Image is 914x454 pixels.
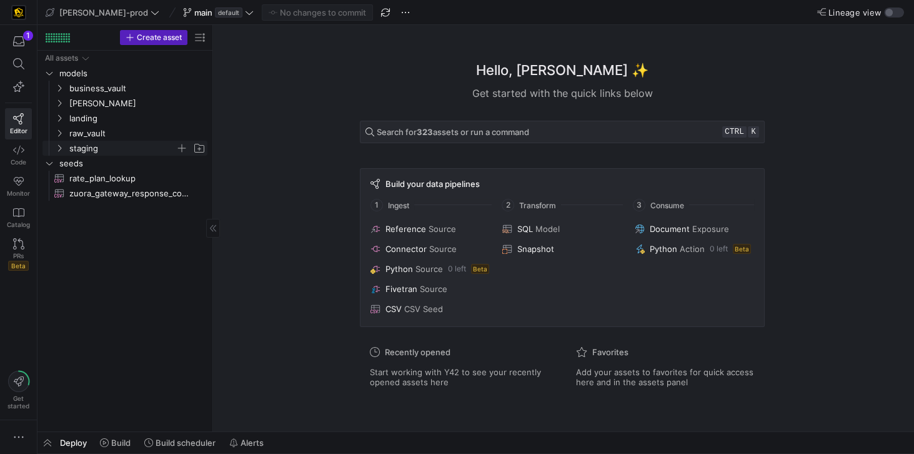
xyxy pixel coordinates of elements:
[42,171,207,186] div: Press SPACE to select this row.
[733,244,751,254] span: Beta
[404,304,443,314] span: CSV Seed
[42,141,207,156] div: Press SPACE to select this row.
[5,171,32,202] a: Monitor
[448,265,466,273] span: 0 left
[7,189,30,197] span: Monitor
[180,4,257,21] button: maindefault
[12,6,25,19] img: https://storage.googleapis.com/y42-prod-data-exchange/images/uAsz27BndGEK0hZWDFeOjoxA7jCwgK9jE472...
[385,264,413,274] span: Python
[69,81,206,96] span: business_vault
[7,221,30,228] span: Catalog
[368,261,492,276] button: PythonSource0 leftBeta
[5,202,32,233] a: Catalog
[59,156,206,171] span: seeds
[215,8,242,18] span: default
[5,108,32,139] a: Editor
[60,438,87,448] span: Deploy
[748,126,759,138] kbd: k
[69,186,193,201] span: zuora_gateway_response_codes​​​​​​
[69,111,206,126] span: landing
[650,244,677,254] span: Python
[42,81,207,96] div: Press SPACE to select this row.
[8,261,29,271] span: Beta
[360,121,765,143] button: Search for323assets or run a commandctrlk
[385,347,450,357] span: Recently opened
[156,438,216,448] span: Build scheduler
[42,186,207,201] a: zuora_gateway_response_codes​​​​​​
[415,264,443,274] span: Source
[420,284,447,294] span: Source
[385,304,402,314] span: CSV
[120,30,187,45] button: Create asset
[69,141,176,156] span: staging
[710,245,728,253] span: 0 left
[139,432,221,453] button: Build scheduler
[360,86,765,101] div: Get started with the quick links below
[42,111,207,126] div: Press SPACE to select this row.
[385,179,480,189] span: Build your data pipelines
[59,66,206,81] span: models
[417,127,433,137] strong: 323
[632,221,757,236] button: DocumentExposure
[5,2,32,23] a: https://storage.googleapis.com/y42-prod-data-exchange/images/uAsz27BndGEK0hZWDFeOjoxA7jCwgK9jE472...
[69,96,206,111] span: [PERSON_NAME]
[94,432,136,453] button: Build
[377,127,529,137] span: Search for assets or run a command
[385,284,417,294] span: Fivetran
[368,281,492,296] button: FivetranSource
[42,171,207,186] a: rate_plan_lookup​​​​​​
[500,221,624,236] button: SQLModel
[111,438,131,448] span: Build
[69,126,206,141] span: raw_vault
[5,233,32,276] a: PRsBeta
[45,54,78,63] div: All assets
[13,252,24,260] span: PRs
[576,367,755,387] span: Add your assets to favorites for quick access here and in the assets panel
[471,264,489,274] span: Beta
[42,186,207,201] div: Press SPACE to select this row.
[429,224,456,234] span: Source
[680,244,705,254] span: Action
[241,438,264,448] span: Alerts
[11,158,26,166] span: Code
[42,156,207,171] div: Press SPACE to select this row.
[500,241,624,256] button: Snapshot
[69,171,193,186] span: rate_plan_lookup​​​​​​
[692,224,729,234] span: Exposure
[517,244,554,254] span: Snapshot
[42,96,207,111] div: Press SPACE to select this row.
[59,8,148,18] span: [PERSON_NAME]-prod
[368,221,492,236] button: ReferenceSource
[42,4,162,21] button: [PERSON_NAME]-prod
[476,60,648,81] h1: Hello, [PERSON_NAME] ✨
[5,366,32,415] button: Getstarted
[7,395,29,410] span: Get started
[368,301,492,316] button: CSVCSV Seed
[385,244,427,254] span: Connector
[650,224,690,234] span: Document
[42,66,207,81] div: Press SPACE to select this row.
[722,126,747,138] kbd: ctrl
[5,139,32,171] a: Code
[535,224,560,234] span: Model
[137,33,182,42] span: Create asset
[194,8,212,18] span: main
[368,241,492,256] button: ConnectorSource
[517,224,533,234] span: SQL
[23,31,33,41] div: 1
[42,126,207,141] div: Press SPACE to select this row.
[592,347,628,357] span: Favorites
[385,224,426,234] span: Reference
[370,367,549,387] span: Start working with Y42 to see your recently opened assets here
[632,241,757,256] button: PythonAction0 leftBeta
[42,51,207,66] div: Press SPACE to select this row.
[224,432,269,453] button: Alerts
[828,8,882,18] span: Lineage view
[429,244,457,254] span: Source
[5,30,32,53] button: 1
[10,127,27,134] span: Editor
